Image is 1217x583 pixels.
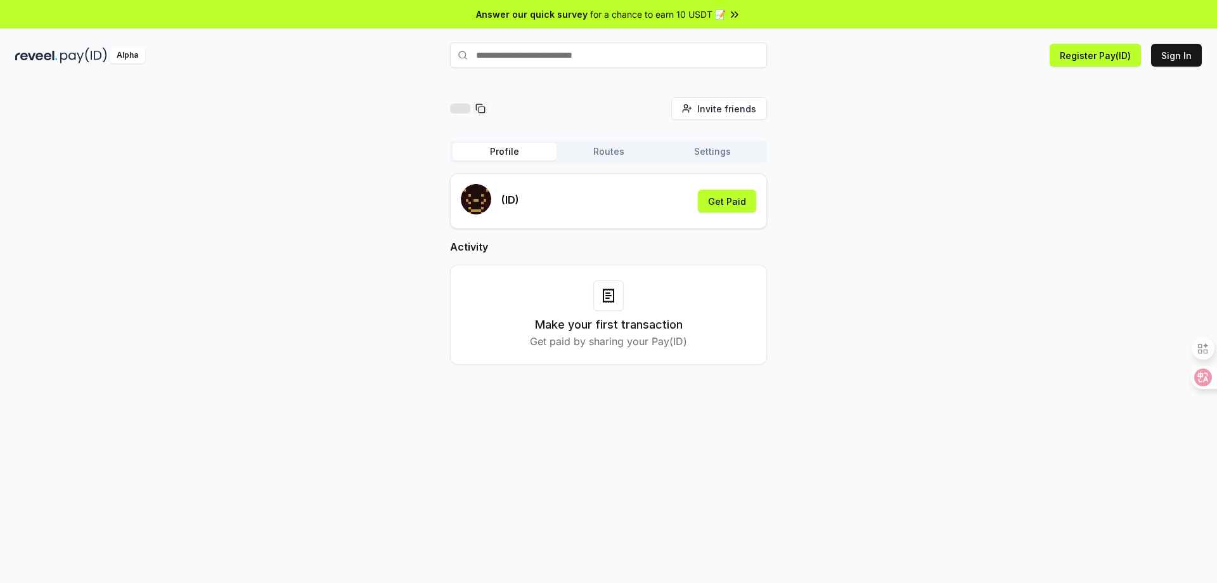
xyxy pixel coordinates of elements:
h2: Activity [450,239,767,254]
span: Invite friends [697,102,756,115]
p: (ID) [501,192,519,207]
button: Routes [557,143,660,160]
img: reveel_dark [15,48,58,63]
button: Settings [660,143,764,160]
span: Answer our quick survey [476,8,588,21]
button: Sign In [1151,44,1202,67]
h3: Make your first transaction [535,316,683,334]
div: Alpha [110,48,145,63]
button: Get Paid [698,190,756,213]
button: Register Pay(ID) [1050,44,1141,67]
button: Invite friends [671,97,767,120]
button: Profile [453,143,557,160]
span: for a chance to earn 10 USDT 📝 [590,8,726,21]
p: Get paid by sharing your Pay(ID) [530,334,687,349]
img: pay_id [60,48,107,63]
